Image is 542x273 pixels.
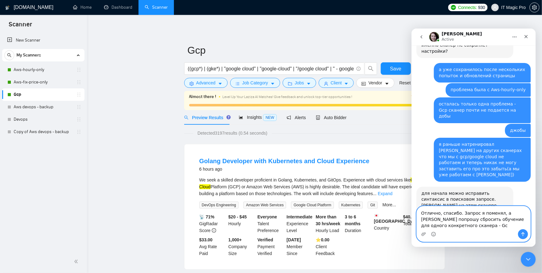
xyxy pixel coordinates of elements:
[285,213,315,234] div: Experience Level
[344,81,348,86] span: caret-down
[271,81,275,86] span: caret-down
[16,49,41,61] span: My Scanners
[315,236,344,257] div: Client Feedback
[227,236,256,257] div: Company Size
[4,50,14,60] button: search
[365,62,377,75] button: search
[242,79,268,86] span: Job Category
[76,92,81,97] span: holder
[362,81,366,86] span: idcard
[344,213,373,234] div: Duration
[287,115,306,120] span: Alerts
[385,81,389,86] span: caret-down
[198,236,227,257] div: Avg Rate Paid
[199,214,215,219] b: 📡 71%
[373,191,377,196] span: ...
[374,213,379,218] img: 🇯🇵
[381,62,411,75] button: Save
[373,213,402,234] div: Country
[76,80,81,85] span: holder
[189,93,216,100] span: Almost there !
[239,115,277,120] span: Insights
[230,78,280,88] button: barsJob Categorycaret-down
[76,129,81,134] span: holder
[411,177,425,182] mark: Google
[295,79,304,86] span: Jobs
[287,115,291,120] span: notification
[356,78,394,88] button: idcardVendorcaret-down
[530,5,539,10] span: setting
[316,214,340,226] b: More than 30 hrs/week
[199,202,239,208] span: DevOps Engineering
[530,2,540,12] button: setting
[218,81,222,86] span: caret-down
[239,115,243,119] span: area-chart
[199,177,430,197] div: We seek a skilled developer proficient in Golang, Kubernetes, and GitOps. Experience with cloud s...
[14,76,73,88] a: Aws-fix-price-only
[478,4,485,11] span: 930
[74,258,80,265] span: double-left
[283,78,316,88] button: folderJobscaret-down
[319,78,354,88] button: userClientcaret-down
[288,81,292,86] span: folder
[357,67,361,71] span: info-circle
[256,213,285,234] div: Talent Preference
[287,214,312,219] b: Intermediate
[403,214,417,219] b: $ 40.7k
[257,237,273,242] b: Verified
[5,3,10,13] img: logo
[188,65,354,73] input: Search Freelance Jobs...
[307,81,311,86] span: caret-down
[7,34,80,47] a: New Scanner
[228,237,242,242] b: 1,000+
[324,81,328,86] span: user
[285,236,315,257] div: Member Since
[14,126,73,138] a: Copy of Aws devops - backup
[390,65,401,73] span: Save
[368,202,377,208] span: Git
[76,105,81,110] span: holder
[20,203,25,208] button: Emoji picker
[315,213,344,234] div: Hourly Load
[368,79,382,86] span: Vendor
[76,67,81,72] span: holder
[184,115,189,120] span: search
[402,213,431,234] div: Total Spent
[365,66,377,71] span: search
[2,34,84,47] li: New Scanner
[287,237,301,242] b: [DATE]
[73,5,92,10] a: homeHome
[189,81,194,86] span: setting
[316,115,347,120] span: Auto Bidder
[257,214,277,219] b: Everyone
[339,202,363,208] span: Kubernetes
[316,115,320,120] span: robot
[493,5,497,10] span: user
[399,79,417,86] a: Reset All
[145,5,168,10] a: searchScanner
[521,252,536,267] iframe: Intercom live chat
[223,95,353,99] span: Level Up Your Laziza AI Matches! Give feedback and unlock top-tier opportunities !
[2,49,84,138] li: My Scanners
[383,202,396,207] a: More...
[14,113,73,126] a: Devops
[188,43,432,58] input: Scanner name...
[104,5,132,10] a: dashboardDashboard
[451,5,456,10] img: upwork-logo.png
[199,165,370,173] div: 6 hours ago
[14,101,73,113] a: Aws devops - backup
